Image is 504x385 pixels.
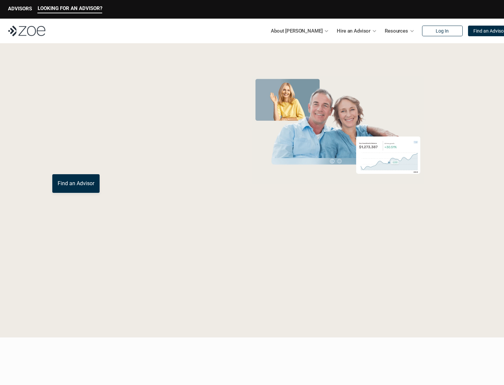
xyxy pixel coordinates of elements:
[337,26,370,36] p: Hire an Advisor
[246,188,430,192] em: The information in the visuals above is for illustrative purposes only and does not represent an ...
[52,73,201,99] span: Grow Your Wealth
[52,174,100,193] a: Find an Advisor
[422,26,463,36] a: Log In
[52,96,187,144] span: with a Financial Advisor
[16,278,488,306] p: Loremipsum: *DolOrsi Ametconsecte adi Eli Seddoeius tem inc utlaboreet. Dol 1781 MagNaal Enimadmi...
[436,28,449,34] p: Log In
[52,150,224,166] p: You deserve an advisor you can trust. [PERSON_NAME], hire, and invest with vetted, fiduciary, fin...
[8,6,32,12] p: ADVISORS
[385,26,408,36] p: Resources
[38,5,102,11] p: LOOKING FOR AN ADVISOR?
[271,26,322,36] p: About [PERSON_NAME]
[58,180,94,187] p: Find an Advisor
[249,76,427,184] img: Zoe Financial Hero Image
